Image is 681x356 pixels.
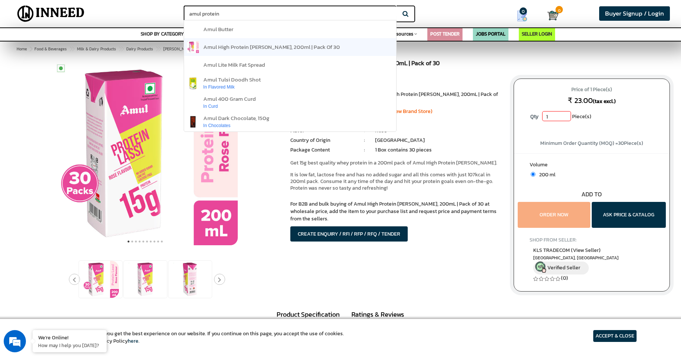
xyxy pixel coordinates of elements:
[141,30,184,37] span: SHOP BY CATEGORY
[163,46,194,52] span: [PERSON_NAME]
[203,83,261,90] div: in flavored milk
[514,190,670,199] div: ADD TO
[375,127,503,134] li: Rose
[58,194,94,199] em: Driven by SalesIQ
[517,10,528,21] img: Show My Quotes
[153,238,156,245] button: 8
[76,44,117,53] a: Milk & Dairy Products
[130,238,134,245] button: 2
[33,44,68,53] a: Food & Beverages
[149,238,153,245] button: 7
[290,146,354,154] li: Package Content
[290,200,503,223] p: For B2B and bulk buying of Amul High Protein [PERSON_NAME], 200mL | Pack of 30 at wholesale price...
[522,30,552,37] a: SELLER LOGIN
[82,261,119,298] img: Amul High Protein Rose Lassi, 200mL
[15,44,29,53] a: Home
[69,274,80,285] button: Previous
[530,237,654,243] h4: SHOP FROM SELLER:
[593,330,637,342] article: ACCEPT & CLOSE
[375,117,503,125] li: 200ml
[375,137,503,144] li: [GEOGRAPHIC_DATA]
[184,93,396,112] a: amul 400 gram curdin curd
[520,7,527,15] span: 0
[134,238,138,245] button: 3
[605,9,664,18] span: Buyer Signup / Login
[203,121,269,129] div: in chocolates
[30,46,32,52] span: >
[535,262,546,273] img: inneed-verified-seller-icon.png
[290,137,354,144] li: Country of Origin
[521,84,662,96] span: Price of 1 Piece(s)
[346,306,410,323] a: Ratings & Reviews
[203,114,269,122] span: amul dark chocolate, 150g
[503,7,547,24] a: my Quotes 0
[118,44,122,53] span: >
[127,261,164,298] img: Amul High Protein Rose Lassi, 200mL
[203,75,261,84] span: amul tulsi doodh shot
[375,146,503,154] li: 1 Box contains 30 pieces
[34,46,67,52] span: Food & Beverages
[127,238,130,245] button: 1
[535,171,555,179] span: 200 ml
[391,30,413,37] span: Resources
[476,30,505,37] a: JOBS PORTAL
[547,10,558,21] img: Cart
[547,7,554,24] a: Cart 0
[593,97,616,105] span: (tax excl.)
[375,107,433,115] a: Amul (View Brand Store)
[69,44,73,53] span: >
[533,255,650,261] span: East Delhi
[38,334,101,341] div: We're Online!
[203,60,265,69] span: amul lite milk fat spread
[203,43,340,51] span: amul high protein [PERSON_NAME], 200ml | pack of 30
[561,274,568,282] a: (0)
[184,6,396,22] input: Search for Brands, Products, Sellers, Manufacturers...
[77,46,116,52] span: Milk & Dairy Products
[184,38,396,56] a: amul high protein [PERSON_NAME], 200ml | pack of 30
[540,139,643,147] span: Minimum Order Quantity (MOQ) = Piece(s)
[53,60,238,245] img: Amul High Protein Rose Lassi, 200mL
[138,238,141,245] button: 4
[162,44,196,53] a: [PERSON_NAME]
[533,246,601,254] span: KLS TRADECOM
[375,91,503,106] li: Amul High Protein [PERSON_NAME], 200mL | Pack of 30
[38,342,101,349] p: How may I help you today?
[39,41,124,51] div: Chat with us now
[184,20,396,38] a: amul butter
[128,337,138,345] a: here
[126,46,153,52] span: Dairy Products
[290,172,503,192] p: It is low fat, lactose free and has no added sugar and all this comes with just 107kcal in 200ml ...
[43,93,102,168] span: We're online!
[156,238,160,245] button: 9
[184,112,396,132] a: amul dark chocolate, 150gin chocolates
[354,146,375,154] li: :
[572,111,591,122] span: Piece(s)
[33,46,304,52] span: Amul High Protein [PERSON_NAME], 200mL | Pack of 30
[145,238,149,245] button: 6
[121,4,139,21] div: Minimize live chat window
[184,56,396,74] a: amul lite milk fat spread
[290,160,503,166] p: Get 15g best quality whey protein in a 200ml pack of Amul High Protein [PERSON_NAME].
[44,330,344,345] article: We use cookies to ensure you get the best experience on our website. If you continue on this page...
[171,261,208,298] img: Amul High Protein Rose Lassi, 200mL
[203,102,256,109] div: in curd
[4,202,141,228] textarea: Type your message and hit 'Enter'
[13,44,31,49] img: logo_Zg8I0qSkbAqR2WFHt3p6CTuqpyXMFPubPcD2OT02zFN43Cy9FUNNG3NEPhM_Q1qe_.png
[430,30,460,37] a: POST TENDER
[547,264,580,272] span: Verified Seller
[271,306,345,324] a: Product Specification
[533,246,650,275] a: KLS TRADECOM (View Seller) [GEOGRAPHIC_DATA], [GEOGRAPHIC_DATA] Verified Seller
[51,194,56,199] img: salesiqlogo_leal7QplfZFryJ6FIlVepeu7OftD7mt8q6exU6-34PB8prfIgodN67KcxXM9Y7JQ_.png
[290,226,408,242] button: CREATE ENQUIRY / RFI / RFP / RFQ / TENDER
[203,94,256,103] span: amul 400 gram curd
[555,6,563,13] span: 0
[11,4,91,23] img: Inneed.Market
[184,74,396,93] a: amul tulsi doodh shotin flavored milk
[125,44,154,53] a: Dairy Products
[568,95,593,106] span: ₹ 23.00
[527,111,542,122] label: Qty
[592,202,666,228] button: ASK PRICE & CATALOG
[599,6,670,21] a: Buyer Signup / Login
[618,139,624,147] span: 30
[203,25,233,33] span: amul butter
